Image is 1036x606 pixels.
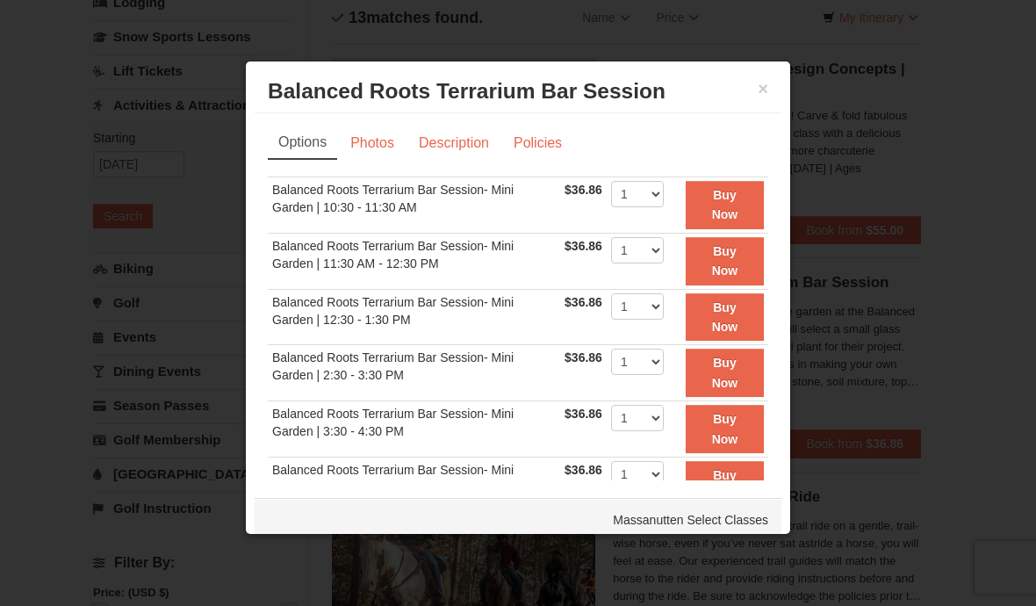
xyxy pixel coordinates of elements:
[268,233,560,289] td: Balanced Roots Terrarium Bar Session- Mini Garden | 11:30 AM - 12:30 PM
[686,405,764,453] button: Buy Now
[686,237,764,285] button: Buy Now
[712,244,738,278] strong: Buy Now
[565,183,602,197] span: $36.86
[712,188,738,221] strong: Buy Now
[268,289,560,345] td: Balanced Roots Terrarium Bar Session- Mini Garden | 12:30 - 1:30 PM
[758,80,768,97] button: ×
[565,463,602,477] span: $36.86
[268,401,560,458] td: Balanced Roots Terrarium Bar Session- Mini Garden | 3:30 - 4:30 PM
[268,458,560,513] td: Balanced Roots Terrarium Bar Session- Mini Garden | 4:30 - 5:30 PM
[268,126,337,160] a: Options
[268,177,560,234] td: Balanced Roots Terrarium Bar Session- Mini Garden | 10:30 - 11:30 AM
[712,468,738,501] strong: Buy Now
[686,293,764,342] button: Buy Now
[686,461,764,509] button: Buy Now
[712,356,738,389] strong: Buy Now
[565,295,602,309] span: $36.86
[686,349,764,397] button: Buy Now
[255,498,781,542] div: Massanutten Select Classes
[712,300,738,334] strong: Buy Now
[686,181,764,229] button: Buy Now
[565,350,602,364] span: $36.86
[268,345,560,401] td: Balanced Roots Terrarium Bar Session- Mini Garden | 2:30 - 3:30 PM
[268,78,768,105] h3: Balanced Roots Terrarium Bar Session
[565,407,602,421] span: $36.86
[502,126,573,160] a: Policies
[339,126,406,160] a: Photos
[407,126,500,160] a: Description
[712,412,738,445] strong: Buy Now
[565,239,602,253] span: $36.86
